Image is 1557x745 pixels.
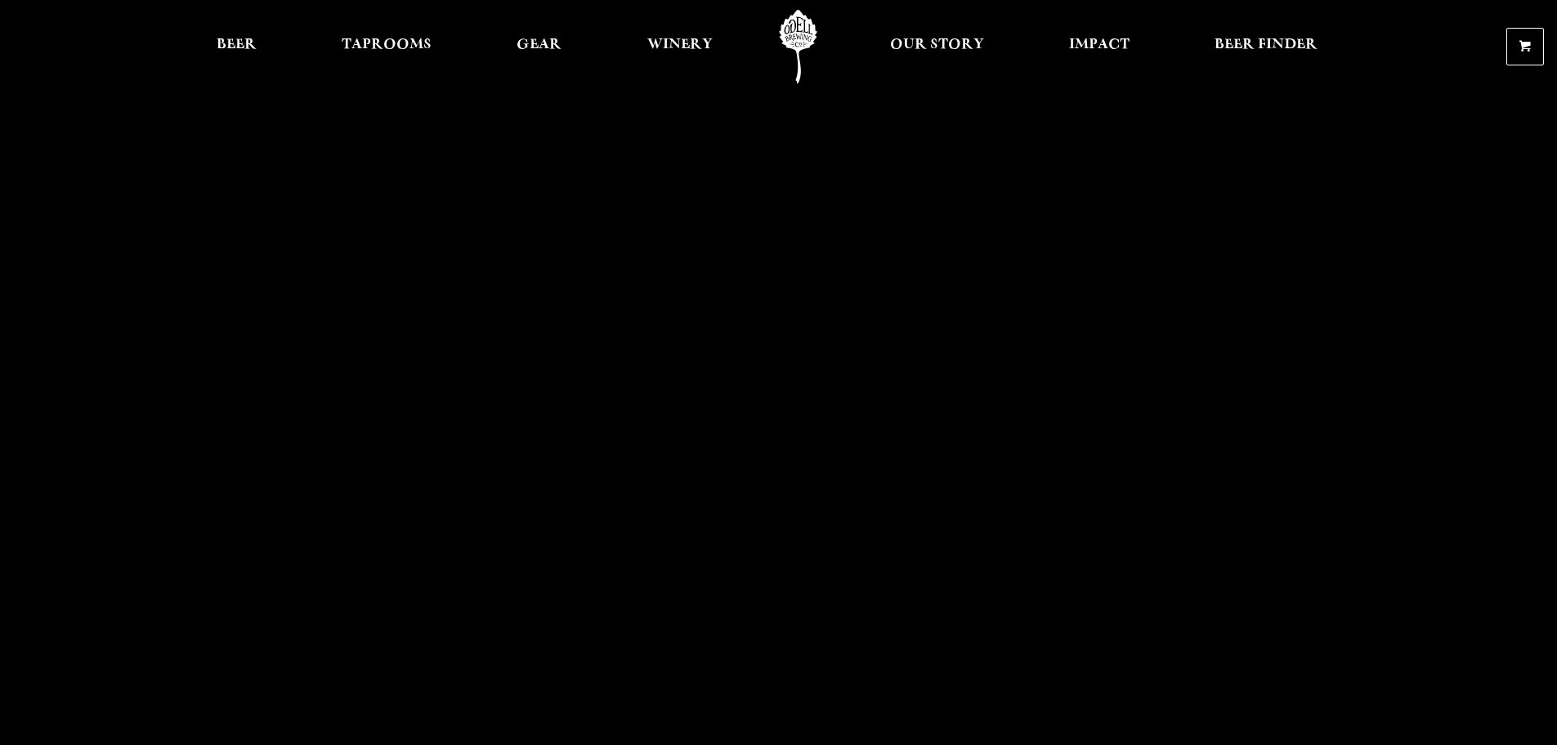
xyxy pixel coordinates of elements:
[1204,10,1328,83] a: Beer Finder
[1215,38,1318,52] span: Beer Finder
[637,10,723,83] a: Winery
[331,10,442,83] a: Taprooms
[206,10,267,83] a: Beer
[517,38,562,52] span: Gear
[506,10,572,83] a: Gear
[342,38,432,52] span: Taprooms
[1069,38,1130,52] span: Impact
[1058,10,1140,83] a: Impact
[890,38,984,52] span: Our Story
[647,38,713,52] span: Winery
[767,10,829,83] a: Odell Home
[879,10,995,83] a: Our Story
[217,38,257,52] span: Beer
